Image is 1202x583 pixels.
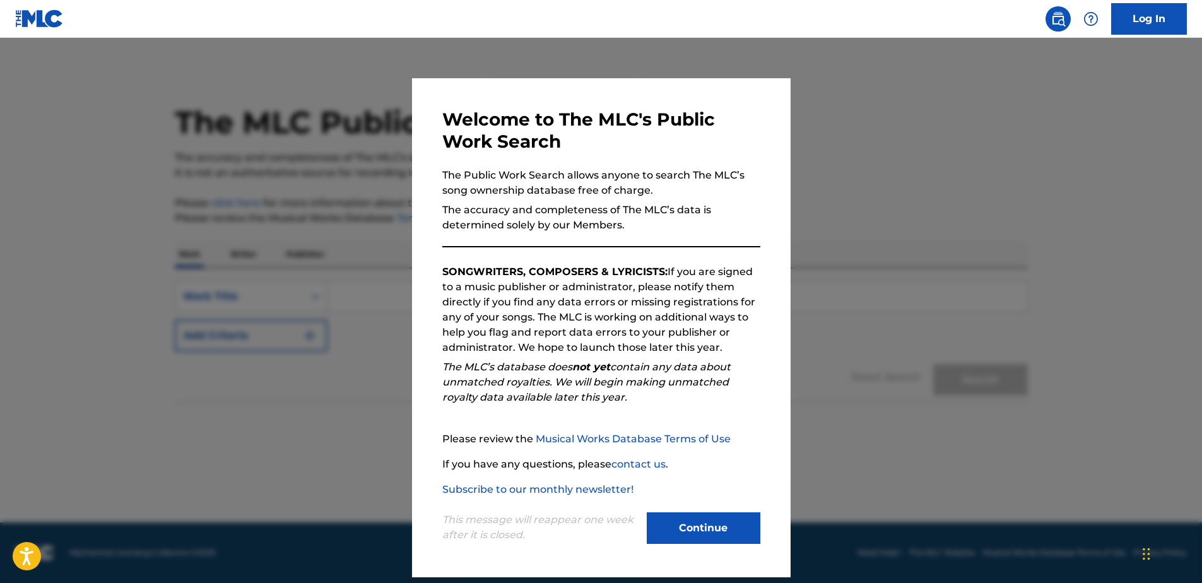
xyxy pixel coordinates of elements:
[1111,3,1187,35] a: Log In
[442,361,731,403] em: The MLC’s database does contain any data about unmatched royalties. We will begin making unmatche...
[1139,522,1202,583] iframe: Chat Widget
[442,109,760,153] h3: Welcome to The MLC's Public Work Search
[442,512,639,543] p: This message will reappear one week after it is closed.
[442,168,760,198] p: The Public Work Search allows anyone to search The MLC’s song ownership database free of charge.
[536,433,731,445] a: Musical Works Database Terms of Use
[1078,6,1104,32] div: Help
[1083,11,1099,26] img: help
[647,512,760,544] button: Continue
[442,203,760,233] p: The accuracy and completeness of The MLC’s data is determined solely by our Members.
[1051,11,1066,26] img: search
[442,432,760,447] p: Please review the
[611,458,666,470] a: contact us
[442,266,668,278] strong: SONGWRITERS, COMPOSERS & LYRICISTS:
[572,361,610,373] strong: not yet
[442,483,633,495] a: Subscribe to our monthly newsletter!
[15,9,64,28] img: MLC Logo
[442,457,760,472] p: If you have any questions, please .
[1046,6,1071,32] a: Public Search
[1143,535,1150,573] div: Drag
[442,264,760,355] p: If you are signed to a music publisher or administrator, please notify them directly if you find ...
